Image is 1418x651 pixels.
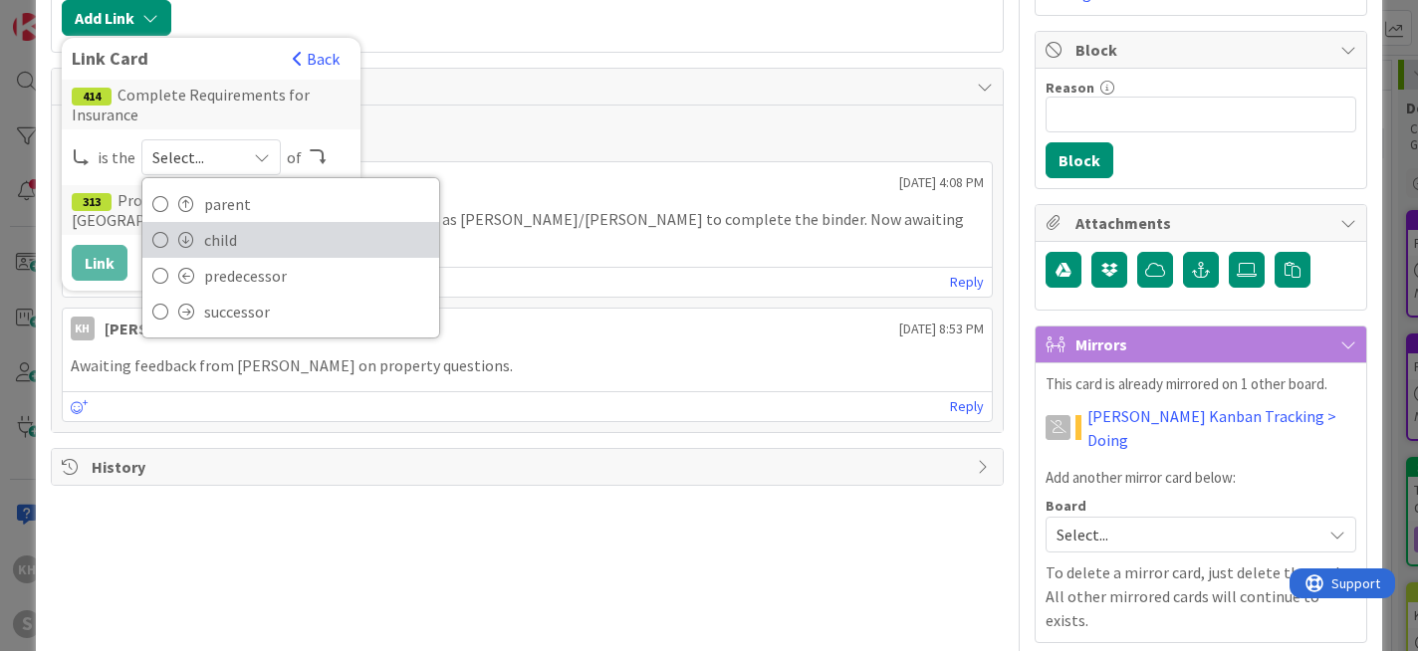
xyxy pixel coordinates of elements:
[1046,373,1356,396] p: This card is already mirrored on 1 other board.
[62,185,360,235] div: Proper Insurance for [GEOGRAPHIC_DATA]
[92,455,968,479] span: History
[204,225,429,255] span: child
[72,193,112,211] div: 313
[204,189,429,219] span: parent
[204,261,429,291] span: predecessor
[92,75,968,99] span: Comments
[72,245,127,281] button: Link
[1075,332,1330,356] span: Mirrors
[950,270,984,295] a: Reply
[71,317,95,340] div: KH
[142,222,439,258] a: child
[105,317,225,340] div: [PERSON_NAME]
[899,319,984,339] span: [DATE] 8:53 PM
[152,143,236,171] span: Select...
[899,172,984,193] span: [DATE] 4:08 PM
[1046,499,1086,513] span: Board
[142,258,439,294] a: predecessor
[71,208,985,253] p: Got very quick feedback from [PERSON_NAME] as well as [PERSON_NAME]/[PERSON_NAME] to complete the...
[1075,211,1330,235] span: Attachments
[72,139,351,175] div: is the of
[72,48,282,70] div: Link Card
[1057,521,1311,548] span: Select...
[1046,79,1094,97] label: Reason
[72,88,112,106] div: 414
[1046,560,1356,632] p: To delete a mirror card, just delete the card. All other mirrored cards will continue to exists.
[292,48,341,70] button: Back
[1046,467,1356,490] p: Add another mirror card below:
[42,3,91,27] span: Support
[1075,38,1330,62] span: Block
[62,80,360,129] div: Complete Requirements for Insurance
[71,354,985,377] p: Awaiting feedback from [PERSON_NAME] on property questions.
[1046,142,1113,178] button: Block
[142,186,439,222] a: parent
[1087,404,1356,452] a: [PERSON_NAME] Kanban Tracking > Doing
[204,297,429,326] span: successor
[950,394,984,419] a: Reply
[142,294,439,329] a: successor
